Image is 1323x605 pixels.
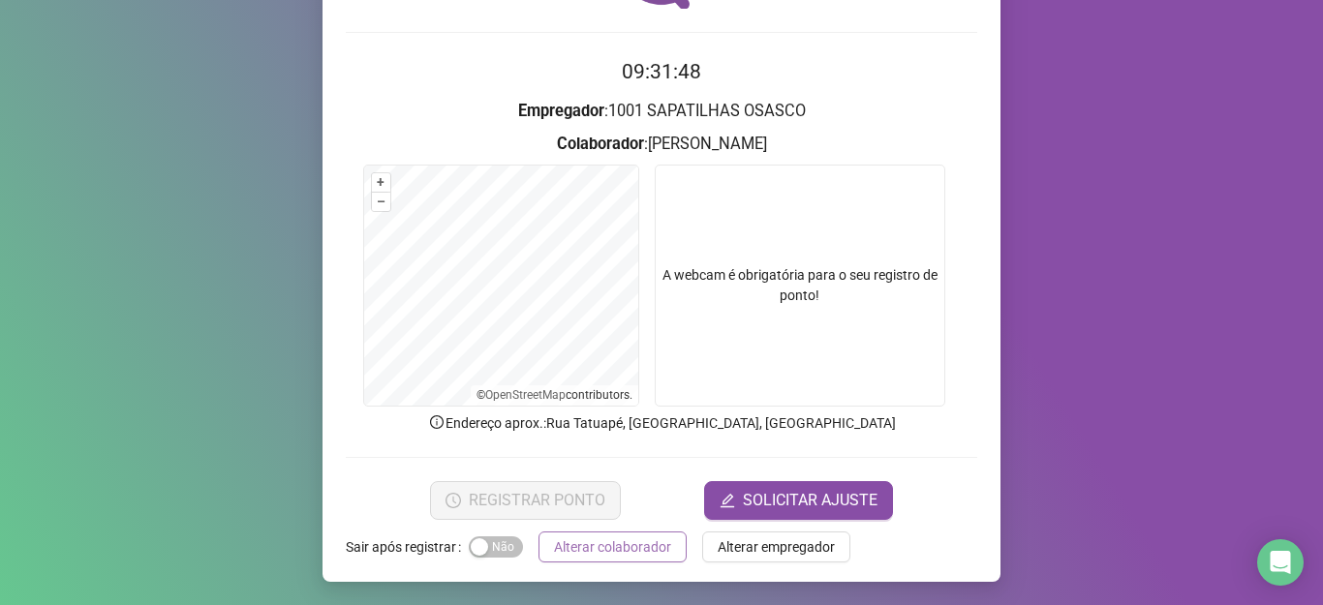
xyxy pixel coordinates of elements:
h3: : [PERSON_NAME] [346,132,977,157]
strong: Empregador [518,102,604,120]
strong: Colaborador [557,135,644,153]
a: OpenStreetMap [485,388,566,402]
button: Alterar colaborador [538,531,687,562]
span: SOLICITAR AJUSTE [743,489,877,512]
button: REGISTRAR PONTO [430,481,621,520]
button: Alterar empregador [702,531,850,562]
span: info-circle [428,413,446,431]
span: edit [720,493,735,508]
time: 09:31:48 [622,60,701,83]
button: – [372,193,390,211]
button: editSOLICITAR AJUSTE [704,481,893,520]
label: Sair após registrar [346,531,469,562]
div: A webcam é obrigatória para o seu registro de ponto! [655,165,945,407]
span: Alterar empregador [718,536,835,558]
p: Endereço aprox. : Rua Tatuapé, [GEOGRAPHIC_DATA], [GEOGRAPHIC_DATA] [346,412,977,434]
button: + [372,173,390,192]
li: © contributors. [477,388,632,402]
div: Open Intercom Messenger [1257,539,1304,586]
span: Alterar colaborador [554,536,671,558]
h3: : 1001 SAPATILHAS OSASCO [346,99,977,124]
